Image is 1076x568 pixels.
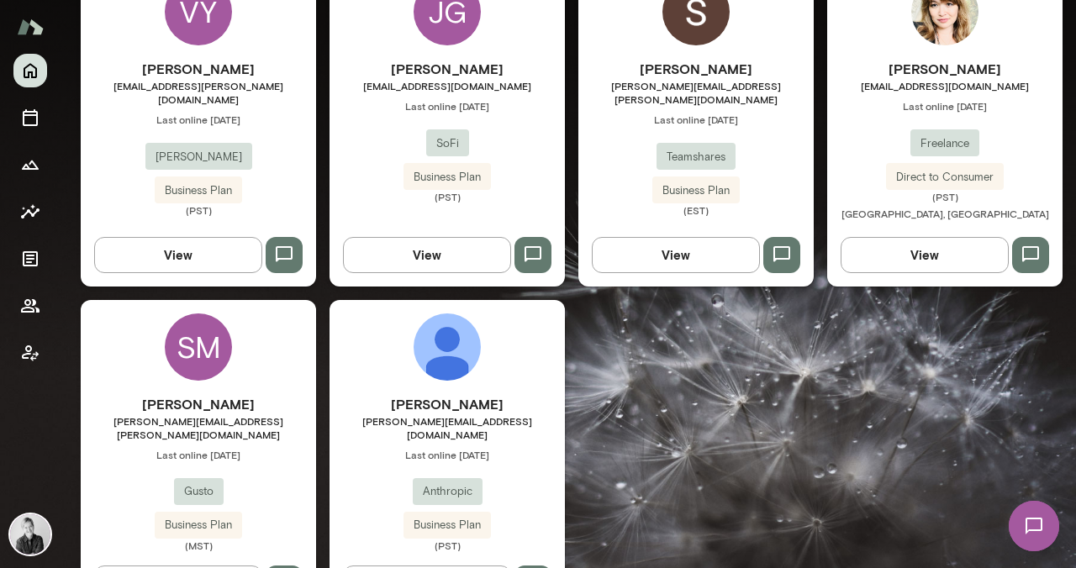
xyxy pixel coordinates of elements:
img: Mento [17,11,44,43]
span: [EMAIL_ADDRESS][DOMAIN_NAME] [330,79,565,92]
span: [PERSON_NAME][EMAIL_ADDRESS][PERSON_NAME][DOMAIN_NAME] [81,414,316,441]
span: (PST) [330,190,565,203]
span: Business Plan [155,517,242,534]
span: [PERSON_NAME][EMAIL_ADDRESS][PERSON_NAME][DOMAIN_NAME] [578,79,814,106]
button: Insights [13,195,47,229]
h6: [PERSON_NAME] [330,59,565,79]
img: Julieann Choi [414,313,481,381]
button: Growth Plan [13,148,47,181]
span: Freelance [910,135,979,152]
span: Teamshares [657,149,736,166]
span: Last online [DATE] [578,113,814,126]
span: [PERSON_NAME][EMAIL_ADDRESS][DOMAIN_NAME] [330,414,565,441]
span: Last online [DATE] [81,448,316,461]
button: Client app [13,336,47,370]
span: [GEOGRAPHIC_DATA], [GEOGRAPHIC_DATA] [841,208,1049,219]
button: View [592,237,760,272]
span: Business Plan [403,517,491,534]
span: (PST) [81,203,316,217]
span: Last online [DATE] [81,113,316,126]
span: SoFi [426,135,469,152]
span: Business Plan [403,169,491,186]
span: [PERSON_NAME] [145,149,252,166]
span: (MST) [81,539,316,552]
span: Last online [DATE] [330,99,565,113]
span: (PST) [827,190,1063,203]
span: Anthropic [413,483,483,500]
h6: [PERSON_NAME] [81,394,316,414]
span: Business Plan [652,182,740,199]
button: View [94,237,262,272]
span: Gusto [174,483,224,500]
div: SM [165,313,232,381]
button: Members [13,289,47,323]
img: Tré Wright [10,514,50,555]
span: Last online [DATE] [827,99,1063,113]
button: Sessions [13,101,47,134]
button: View [343,237,511,272]
h6: [PERSON_NAME] [578,59,814,79]
span: (PST) [330,539,565,552]
span: [EMAIL_ADDRESS][DOMAIN_NAME] [827,79,1063,92]
h6: [PERSON_NAME] [81,59,316,79]
span: Business Plan [155,182,242,199]
span: Direct to Consumer [886,169,1004,186]
button: View [841,237,1009,272]
h6: [PERSON_NAME] [330,394,565,414]
h6: [PERSON_NAME] [827,59,1063,79]
span: Last online [DATE] [330,448,565,461]
span: [EMAIL_ADDRESS][PERSON_NAME][DOMAIN_NAME] [81,79,316,106]
button: Documents [13,242,47,276]
span: (EST) [578,203,814,217]
button: Home [13,54,47,87]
